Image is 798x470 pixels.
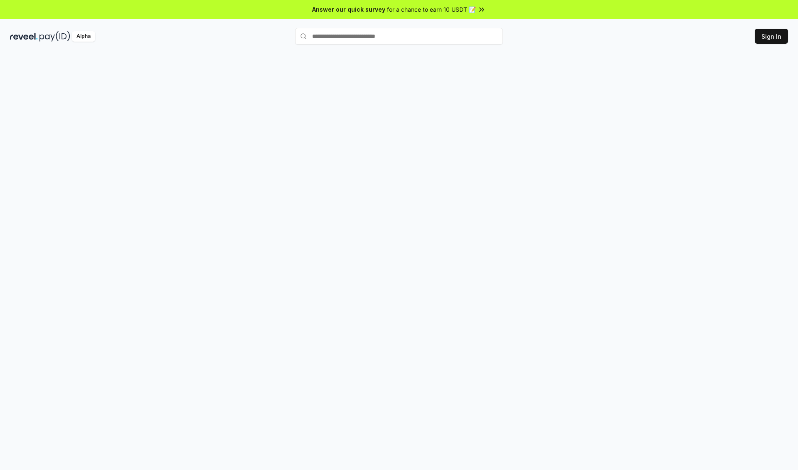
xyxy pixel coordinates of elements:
img: reveel_dark [10,31,38,42]
span: for a chance to earn 10 USDT 📝 [387,5,476,14]
div: Alpha [72,31,95,42]
img: pay_id [39,31,70,42]
button: Sign In [755,29,788,44]
span: Answer our quick survey [312,5,385,14]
